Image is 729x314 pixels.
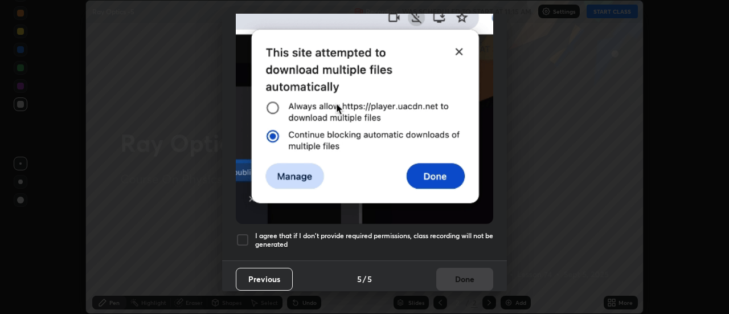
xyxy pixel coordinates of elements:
[255,231,493,249] h5: I agree that if I don't provide required permissions, class recording will not be generated
[357,273,362,285] h4: 5
[367,273,372,285] h4: 5
[363,273,366,285] h4: /
[236,268,293,291] button: Previous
